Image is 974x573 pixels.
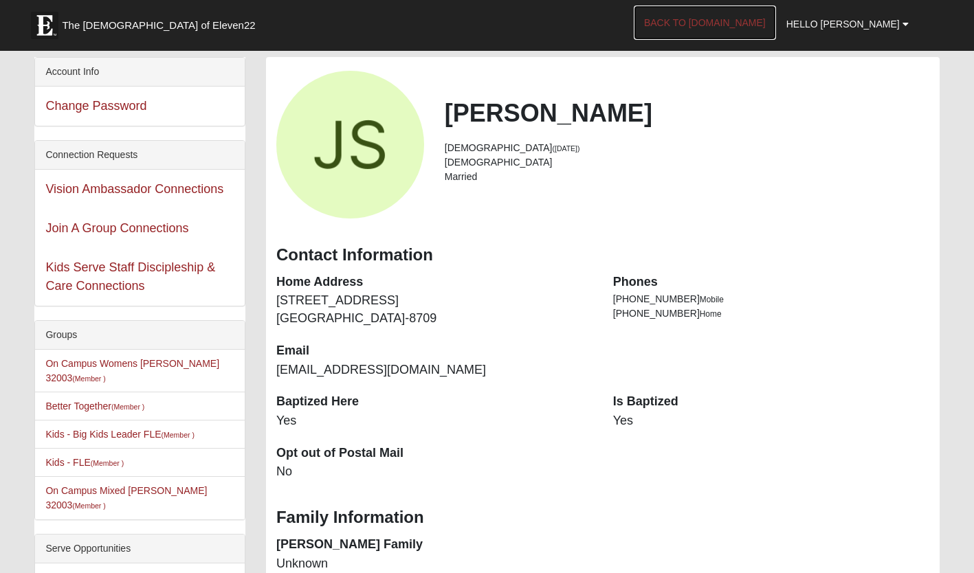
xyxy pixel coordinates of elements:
[62,19,255,32] span: The [DEMOGRAPHIC_DATA] of Eleven22
[700,309,722,319] span: Home
[276,536,593,554] dt: [PERSON_NAME] Family
[45,182,223,196] a: Vision Ambassador Connections
[613,292,929,306] li: [PHONE_NUMBER]
[276,342,593,360] dt: Email
[162,431,195,439] small: (Member )
[613,393,929,411] dt: Is Baptized
[45,401,144,412] a: Better Together(Member )
[35,535,245,563] div: Serve Opportunities
[276,273,593,291] dt: Home Address
[276,412,593,430] dd: Yes
[552,144,579,153] small: ([DATE])
[45,457,124,468] a: Kids - FLE(Member )
[45,358,219,383] a: On Campus Womens [PERSON_NAME] 32003(Member )
[45,485,207,510] a: On Campus Mixed [PERSON_NAME] 32003(Member )
[276,393,593,411] dt: Baptized Here
[700,295,724,304] span: Mobile
[72,502,105,510] small: (Member )
[613,412,929,430] dd: Yes
[31,12,58,39] img: Eleven22 logo
[613,306,929,321] li: [PHONE_NUMBER]
[276,508,929,528] h3: Family Information
[276,71,424,218] a: View Fullsize Photo
[111,403,144,411] small: (Member )
[24,5,299,39] a: The [DEMOGRAPHIC_DATA] of Eleven22
[276,463,593,481] dd: No
[445,170,929,184] li: Married
[45,429,195,440] a: Kids - Big Kids Leader FLE(Member )
[91,459,124,467] small: (Member )
[786,19,900,30] span: Hello [PERSON_NAME]
[276,245,929,265] h3: Contact Information
[445,155,929,170] li: [DEMOGRAPHIC_DATA]
[276,361,593,379] dd: [EMAIL_ADDRESS][DOMAIN_NAME]
[35,58,245,87] div: Account Info
[776,7,919,41] a: Hello [PERSON_NAME]
[45,260,215,293] a: Kids Serve Staff Discipleship & Care Connections
[45,99,146,113] a: Change Password
[276,292,593,327] dd: [STREET_ADDRESS] [GEOGRAPHIC_DATA]-8709
[445,141,929,155] li: [DEMOGRAPHIC_DATA]
[276,555,593,573] dd: Unknown
[634,5,776,40] a: Back to [DOMAIN_NAME]
[445,98,929,128] h2: [PERSON_NAME]
[35,141,245,170] div: Connection Requests
[45,221,188,235] a: Join A Group Connections
[276,445,593,462] dt: Opt out of Postal Mail
[35,321,245,350] div: Groups
[613,273,929,291] dt: Phones
[72,374,105,383] small: (Member )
